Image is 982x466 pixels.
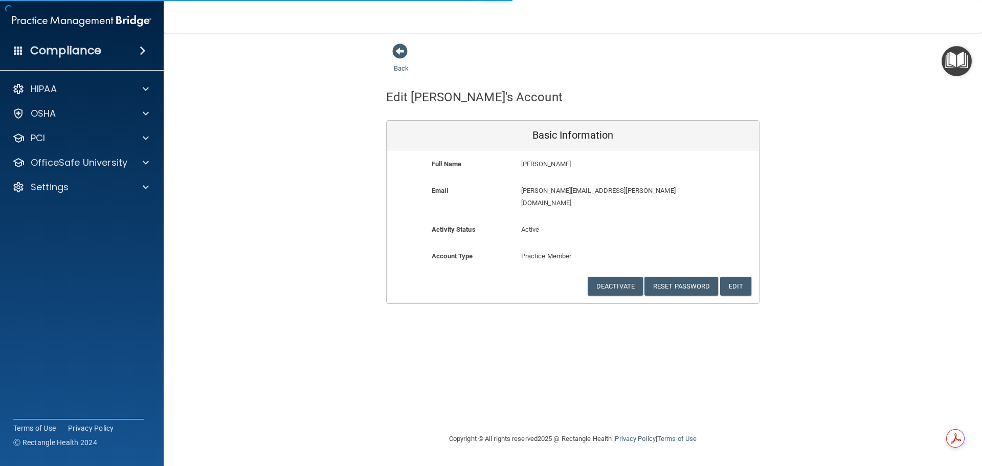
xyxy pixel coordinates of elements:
b: Account Type [432,252,473,260]
div: Basic Information [387,121,759,150]
b: Activity Status [432,226,476,233]
a: HIPAA [12,83,149,95]
p: HIPAA [31,83,57,95]
a: Terms of Use [657,435,697,442]
a: Privacy Policy [68,423,114,433]
a: Settings [12,181,149,193]
a: PCI [12,132,149,144]
p: [PERSON_NAME][EMAIL_ADDRESS][PERSON_NAME][DOMAIN_NAME] [521,185,684,209]
span: Ⓒ Rectangle Health 2024 [13,437,97,448]
a: Terms of Use [13,423,56,433]
a: Privacy Policy [615,435,655,442]
a: Back [394,52,409,72]
h4: Edit [PERSON_NAME]'s Account [386,91,563,104]
button: Deactivate [588,277,643,296]
p: PCI [31,132,45,144]
div: Copyright © All rights reserved 2025 @ Rectangle Health | | [386,423,760,455]
p: OfficeSafe University [31,157,127,169]
a: OfficeSafe University [12,157,149,169]
button: Edit [720,277,751,296]
h4: Compliance [30,43,101,58]
button: Reset Password [644,277,718,296]
p: Settings [31,181,69,193]
b: Email [432,187,448,194]
p: Practice Member [521,250,625,262]
img: PMB logo [12,11,151,31]
a: OSHA [12,107,149,120]
button: Open Resource Center [942,46,972,76]
p: [PERSON_NAME] [521,158,684,170]
iframe: Drift Widget Chat Controller [805,393,970,434]
p: Active [521,224,625,236]
b: Full Name [432,160,461,168]
p: OSHA [31,107,56,120]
